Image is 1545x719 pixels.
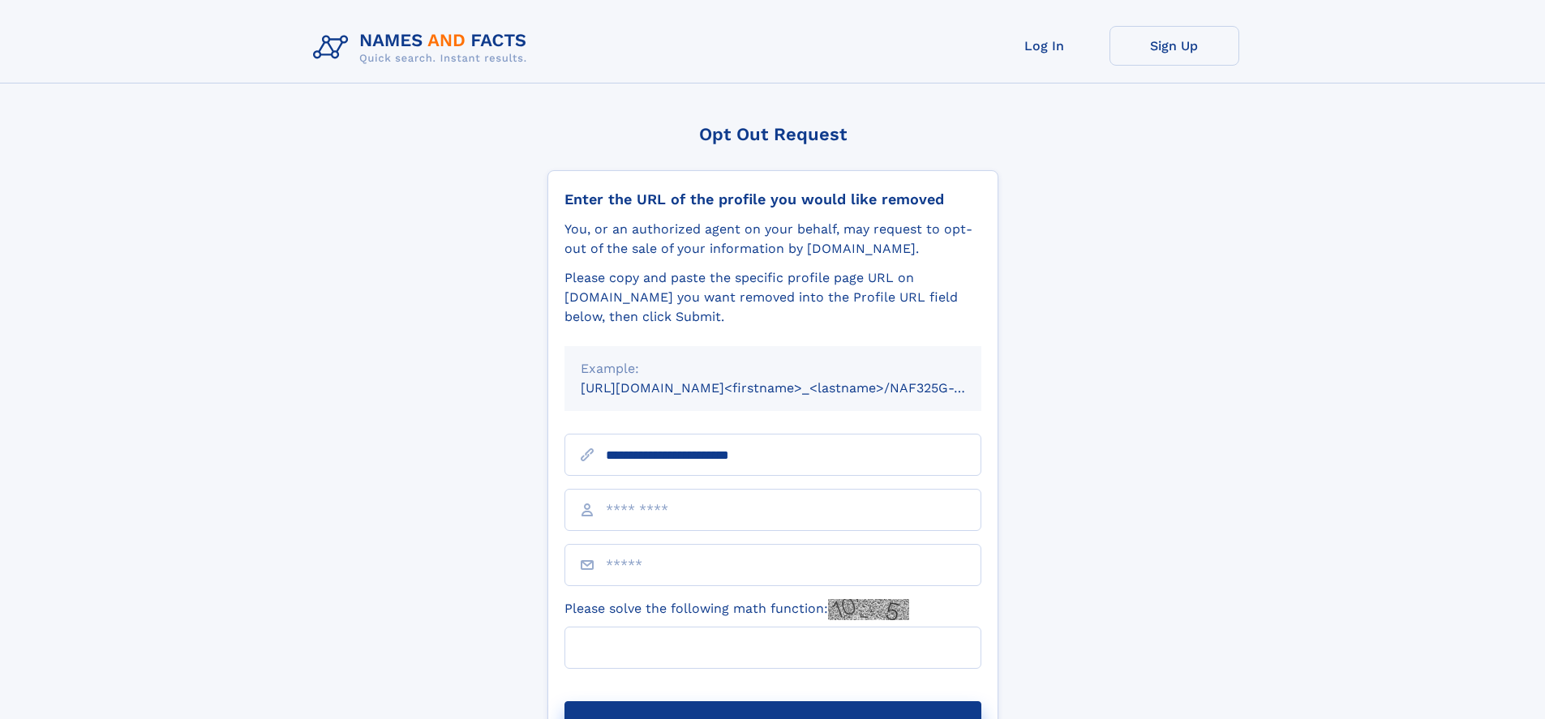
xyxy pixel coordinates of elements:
div: Please copy and paste the specific profile page URL on [DOMAIN_NAME] you want removed into the Pr... [564,268,981,327]
div: Example: [581,359,965,379]
a: Log In [980,26,1109,66]
div: Enter the URL of the profile you would like removed [564,190,981,208]
div: Opt Out Request [547,124,998,144]
img: Logo Names and Facts [307,26,540,70]
small: [URL][DOMAIN_NAME]<firstname>_<lastname>/NAF325G-xxxxxxxx [581,380,1012,396]
a: Sign Up [1109,26,1239,66]
div: You, or an authorized agent on your behalf, may request to opt-out of the sale of your informatio... [564,220,981,259]
label: Please solve the following math function: [564,599,909,620]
